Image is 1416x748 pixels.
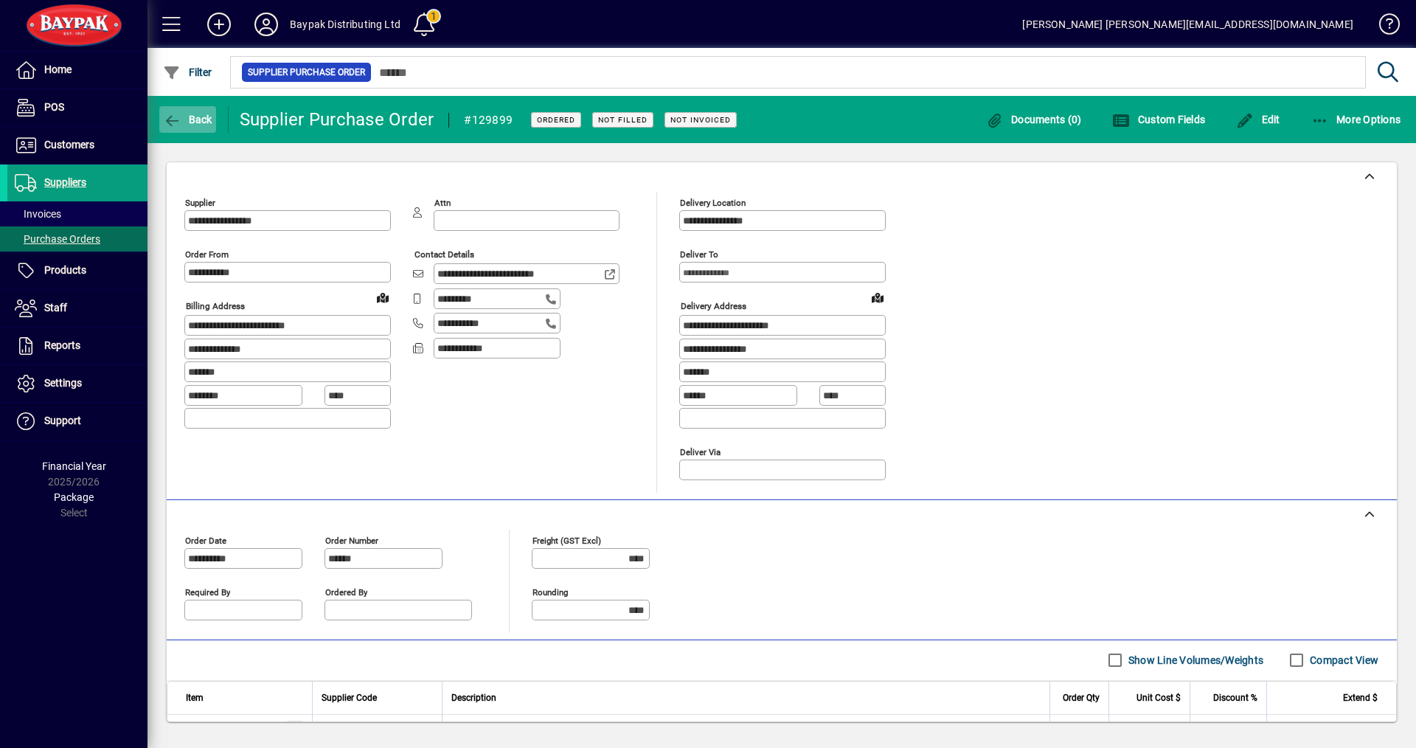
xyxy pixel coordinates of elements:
span: Not Filled [598,115,648,125]
span: Purchase Orders [15,233,100,245]
a: Products [7,252,147,289]
div: Supplier Purchase Order [240,108,434,131]
span: Suppliers [44,176,86,188]
span: Products [44,264,86,276]
span: Support [44,415,81,426]
mat-label: Order number [325,535,378,545]
mat-label: Order from [185,249,229,260]
app-page-header-button: Back [147,106,229,133]
span: Reports [44,339,80,351]
div: [PERSON_NAME] [PERSON_NAME][EMAIL_ADDRESS][DOMAIN_NAME] [1022,13,1353,36]
a: Settings [7,365,147,402]
span: Not Invoiced [670,115,731,125]
div: #129899 [464,108,513,132]
button: Edit [1232,106,1284,133]
span: Invoices [15,208,61,220]
td: 22.5000 [1108,715,1190,744]
a: View on map [866,285,889,309]
a: POS [7,89,147,126]
td: 140 8618 000 [312,715,442,744]
a: View on map [371,285,395,309]
span: Financial Year [42,460,106,472]
span: Ordered [537,115,575,125]
mat-label: Ordered by [325,586,367,597]
a: Invoices [7,201,147,226]
span: Supplier Purchase Order [248,65,365,80]
span: Extend $ [1343,690,1378,706]
td: 45.00 [1266,715,1396,744]
button: Documents (0) [982,106,1086,133]
span: Custom Fields [1112,114,1205,125]
mat-label: Required by [185,586,230,597]
a: Reports [7,328,147,364]
a: Customers [7,127,147,164]
button: Profile [243,11,290,38]
span: POS [44,101,64,113]
a: Purchase Orders [7,226,147,252]
span: Item [186,690,204,706]
span: More Options [1311,114,1401,125]
a: Support [7,403,147,440]
label: Compact View [1307,653,1378,668]
button: Back [159,106,216,133]
mat-label: Attn [434,198,451,208]
a: Staff [7,290,147,327]
span: Staff [44,302,67,314]
td: 2.0000 [1049,715,1108,744]
mat-label: Rounding [532,586,568,597]
mat-label: Deliver To [680,249,718,260]
span: Filter [163,66,212,78]
span: Settings [44,377,82,389]
label: Show Line Volumes/Weights [1125,653,1263,668]
button: More Options [1308,106,1405,133]
span: Customers [44,139,94,150]
mat-label: Freight (GST excl) [532,535,601,545]
span: Supplier Code [322,690,377,706]
span: Unit Cost $ [1136,690,1181,706]
mat-label: Deliver via [680,446,721,457]
mat-label: Supplier [185,198,215,208]
a: Home [7,52,147,89]
button: Filter [159,59,216,86]
button: Custom Fields [1108,106,1209,133]
button: Add [195,11,243,38]
mat-label: Order date [185,535,226,545]
div: Baypak Distributing Ltd [290,13,400,36]
span: Description [451,690,496,706]
span: Home [44,63,72,75]
span: Discount % [1213,690,1257,706]
mat-label: Delivery Location [680,198,746,208]
span: Package [54,491,94,503]
span: Back [163,114,212,125]
td: 0.00 [1190,715,1266,744]
span: Order Qty [1063,690,1100,706]
span: Edit [1236,114,1280,125]
a: Knowledge Base [1368,3,1398,51]
span: Documents (0) [986,114,1082,125]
